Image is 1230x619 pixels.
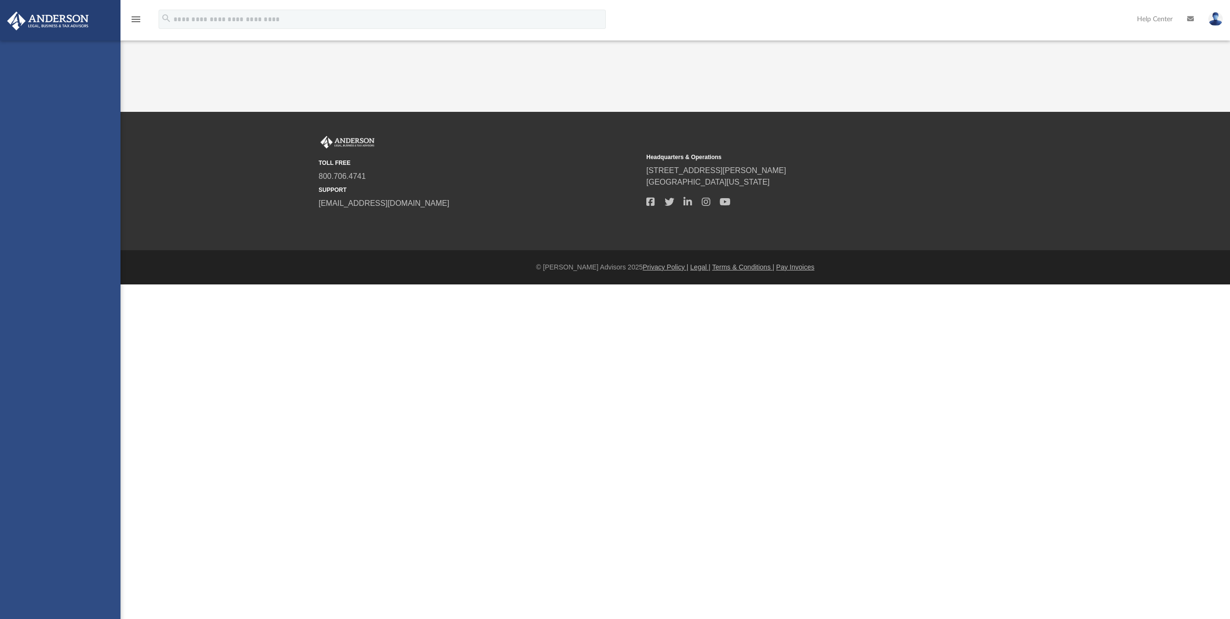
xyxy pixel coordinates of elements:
[319,199,449,207] a: [EMAIL_ADDRESS][DOMAIN_NAME]
[319,172,366,180] a: 800.706.4741
[690,263,710,271] a: Legal |
[120,262,1230,272] div: © [PERSON_NAME] Advisors 2025
[712,263,775,271] a: Terms & Conditions |
[319,186,640,194] small: SUPPORT
[776,263,814,271] a: Pay Invoices
[130,18,142,25] a: menu
[319,136,376,148] img: Anderson Advisors Platinum Portal
[646,153,967,161] small: Headquarters & Operations
[319,159,640,167] small: TOLL FREE
[130,13,142,25] i: menu
[646,178,770,186] a: [GEOGRAPHIC_DATA][US_STATE]
[646,166,786,175] a: [STREET_ADDRESS][PERSON_NAME]
[643,263,689,271] a: Privacy Policy |
[4,12,92,30] img: Anderson Advisors Platinum Portal
[161,13,172,24] i: search
[1208,12,1223,26] img: User Pic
